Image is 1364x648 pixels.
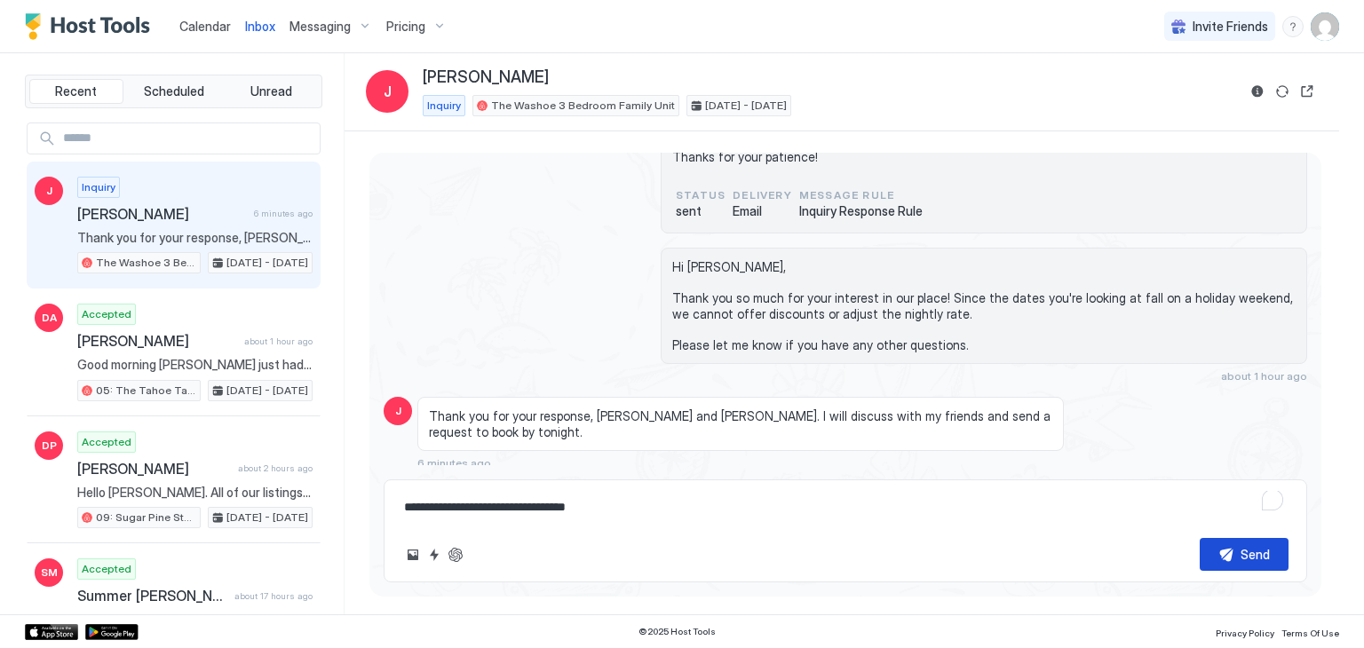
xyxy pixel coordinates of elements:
span: © 2025 Host Tools [638,626,716,637]
span: Good morning [PERSON_NAME] just had a quick question Is there anything I have to do to turn get h... [77,357,313,373]
span: Accepted [82,434,131,450]
button: Open reservation [1297,81,1318,102]
a: Inbox [245,17,275,36]
span: about 17 hours ago [234,590,313,602]
span: Scheduled [144,83,204,99]
span: [DATE] - [DATE] [226,510,308,526]
span: Hello [PERSON_NAME]. All of our listings are pet-friendly, so unfortunately, we don't have non-pe... [77,485,313,501]
span: about 1 hour ago [1221,369,1307,383]
span: Terms Of Use [1281,628,1339,638]
span: [PERSON_NAME] [77,205,247,223]
span: Inquiry Response Rule [799,203,923,219]
button: Upload image [402,544,424,565]
a: App Store [25,624,78,640]
span: Summer [PERSON_NAME] [77,587,227,605]
button: Recent [29,79,123,104]
span: Hello Summer, Thank you so much for your booking! We'll send the check-in instructions [DATE][DAT... [77,612,313,628]
span: Invite Friends [1193,19,1268,35]
div: User profile [1311,12,1339,41]
span: The Washoe 3 Bedroom Family Unit [491,98,675,114]
span: Inquiry [82,179,115,195]
span: status [676,187,726,203]
span: Calendar [179,19,231,34]
button: Unread [224,79,318,104]
span: J [384,81,392,102]
span: DA [42,310,57,326]
span: Accepted [82,306,131,322]
span: J [46,183,52,199]
span: Unread [250,83,292,99]
span: 09: Sugar Pine Studio at [GEOGRAPHIC_DATA] [96,510,196,526]
span: Pricing [386,19,425,35]
span: [DATE] - [DATE] [226,255,308,271]
span: Privacy Policy [1216,628,1274,638]
a: Host Tools Logo [25,13,158,40]
span: Messaging [289,19,351,35]
span: Hi [PERSON_NAME], Thank you so much for your interest in our place! Since the dates you're lookin... [672,259,1296,352]
span: about 2 hours ago [238,462,313,474]
span: [DATE] - [DATE] [226,383,308,399]
button: Sync reservation [1272,81,1293,102]
span: 05: The Tahoe Tamarack Pet Friendly Studio [96,383,196,399]
a: Google Play Store [85,624,139,640]
span: Inbox [245,19,275,34]
span: about 1 hour ago [244,336,313,347]
span: DP [42,438,57,454]
span: Thank you for your response, [PERSON_NAME] and [PERSON_NAME]. I will discuss with my friends and ... [77,230,313,246]
span: J [395,403,401,419]
span: SM [41,565,58,581]
span: The Washoe 3 Bedroom Family Unit [96,255,196,271]
span: Email [733,203,792,219]
span: [DATE] - [DATE] [705,98,787,114]
button: Scheduled [127,79,221,104]
span: Recent [55,83,97,99]
button: Reservation information [1247,81,1268,102]
span: Message Rule [799,187,923,203]
span: 6 minutes ago [417,456,491,470]
input: Input Field [56,123,320,154]
a: Privacy Policy [1216,622,1274,641]
span: 6 minutes ago [254,208,313,219]
div: tab-group [25,75,322,108]
a: Terms Of Use [1281,622,1339,641]
button: Quick reply [424,544,445,565]
button: Send [1200,538,1289,571]
span: [PERSON_NAME] [423,67,549,88]
div: Send [1241,545,1270,564]
span: Delivery [733,187,792,203]
span: Thank you for your response, [PERSON_NAME] and [PERSON_NAME]. I will discuss with my friends and ... [429,408,1052,439]
button: ChatGPT Auto Reply [445,544,466,565]
span: Inquiry [427,98,461,114]
a: Calendar [179,17,231,36]
div: menu [1282,16,1304,37]
span: [PERSON_NAME] [77,332,237,350]
span: [PERSON_NAME] [77,460,231,478]
textarea: To enrich screen reader interactions, please activate Accessibility in Grammarly extension settings [402,491,1289,524]
span: sent [676,203,726,219]
span: Accepted [82,561,131,577]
